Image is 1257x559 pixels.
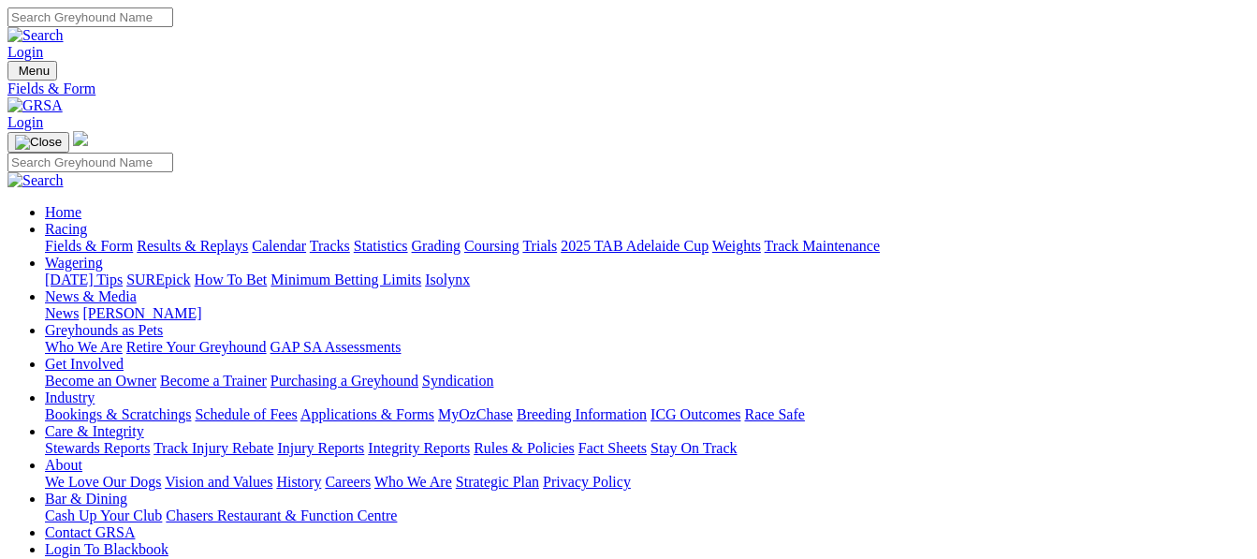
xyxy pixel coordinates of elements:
a: Applications & Forms [300,406,434,422]
div: Greyhounds as Pets [45,339,1250,356]
input: Search [7,7,173,27]
a: MyOzChase [438,406,513,422]
a: Wagering [45,255,103,271]
a: Isolynx [425,272,470,287]
a: Breeding Information [517,406,647,422]
a: Stay On Track [650,440,737,456]
a: Privacy Policy [543,474,631,490]
a: ICG Outcomes [650,406,740,422]
a: Injury Reports [277,440,364,456]
a: Race Safe [744,406,804,422]
button: Toggle navigation [7,132,69,153]
a: Who We Are [374,474,452,490]
a: We Love Our Dogs [45,474,161,490]
a: GAP SA Assessments [270,339,402,355]
a: News & Media [45,288,137,304]
a: Become a Trainer [160,373,267,389]
a: Cash Up Your Club [45,508,162,523]
a: Get Involved [45,356,124,372]
a: Track Injury Rebate [153,440,273,456]
a: Fact Sheets [578,440,647,456]
a: Fields & Form [45,238,133,254]
img: Close [15,135,62,150]
a: [DATE] Tips [45,272,123,287]
a: Stewards Reports [45,440,150,456]
a: Integrity Reports [368,440,470,456]
a: Schedule of Fees [195,406,297,422]
a: Track Maintenance [765,238,880,254]
a: Purchasing a Greyhound [270,373,418,389]
div: Racing [45,238,1250,255]
a: Contact GRSA [45,524,135,540]
div: Industry [45,406,1250,423]
a: Bar & Dining [45,491,127,507]
a: Rules & Policies [474,440,575,456]
a: SUREpick [126,272,190,287]
a: History [276,474,321,490]
div: News & Media [45,305,1250,322]
a: Coursing [464,238,519,254]
a: Industry [45,390,95,405]
a: Vision and Values [165,474,272,490]
a: Strategic Plan [456,474,539,490]
div: Bar & Dining [45,508,1250,524]
a: Grading [412,238,460,254]
a: Login [7,44,43,60]
a: Login To Blackbook [45,541,168,557]
a: Who We Are [45,339,123,355]
div: About [45,474,1250,491]
img: Search [7,27,64,44]
a: Syndication [422,373,493,389]
a: 2025 TAB Adelaide Cup [561,238,709,254]
a: How To Bet [195,272,268,287]
a: About [45,457,82,473]
a: Home [45,204,81,220]
a: Chasers Restaurant & Function Centre [166,508,397,523]
a: Careers [325,474,371,490]
a: Minimum Betting Limits [270,272,421,287]
a: Results & Replays [137,238,248,254]
span: Menu [19,64,50,78]
a: Statistics [354,238,408,254]
img: Search [7,172,64,189]
input: Search [7,153,173,172]
a: Care & Integrity [45,423,144,439]
a: Bookings & Scratchings [45,406,191,422]
a: Weights [712,238,761,254]
a: Login [7,114,43,130]
a: Calendar [252,238,306,254]
a: Racing [45,221,87,237]
a: Become an Owner [45,373,156,389]
a: Tracks [310,238,350,254]
a: News [45,305,79,321]
a: Greyhounds as Pets [45,322,163,338]
img: GRSA [7,97,63,114]
button: Toggle navigation [7,61,57,81]
div: Wagering [45,272,1250,288]
a: Trials [522,238,557,254]
a: Retire Your Greyhound [126,339,267,355]
div: Get Involved [45,373,1250,390]
a: Fields & Form [7,81,1250,97]
img: logo-grsa-white.png [73,131,88,146]
div: Care & Integrity [45,440,1250,457]
a: [PERSON_NAME] [82,305,201,321]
